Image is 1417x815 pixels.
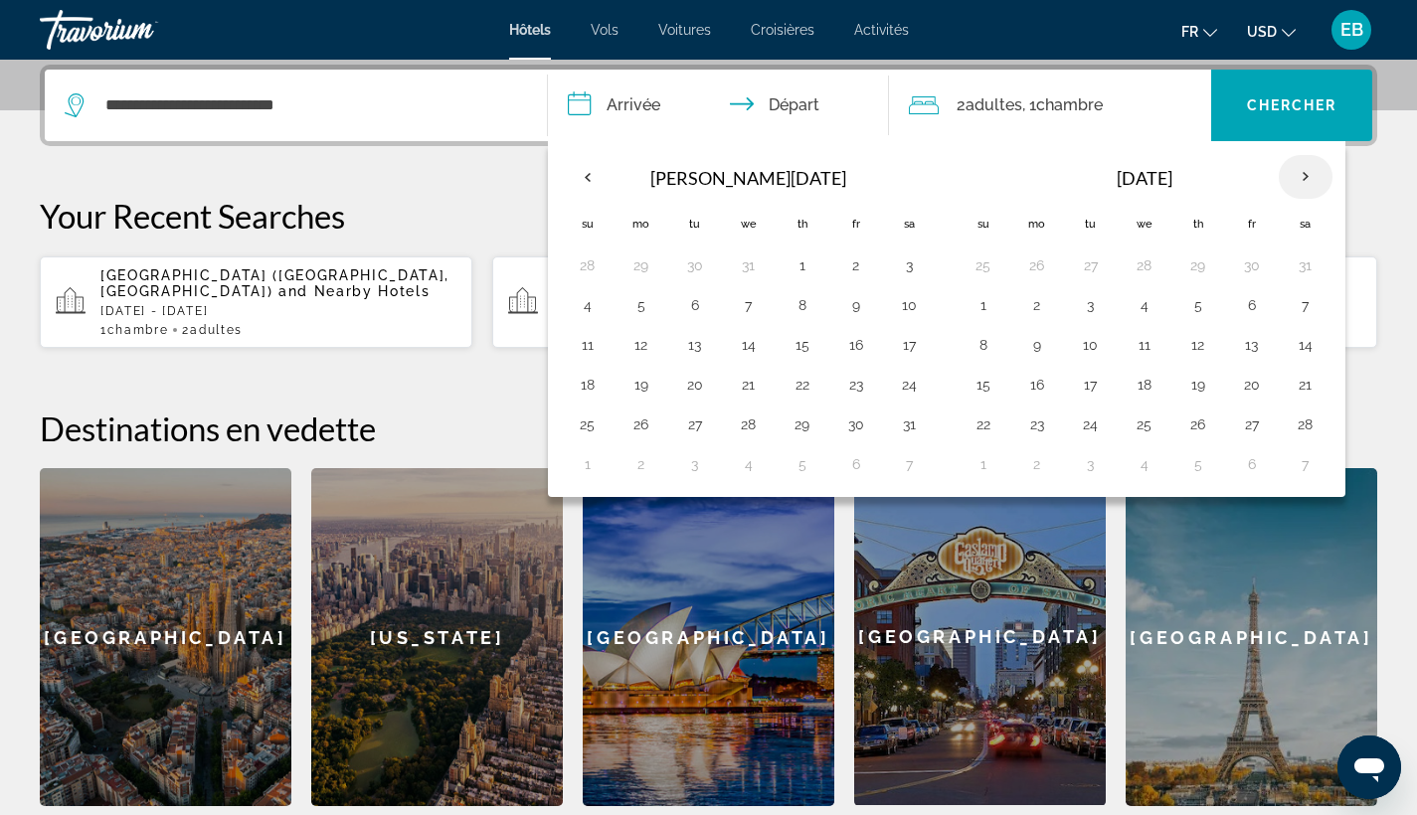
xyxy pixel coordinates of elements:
[572,410,604,438] button: Day 25
[492,255,925,349] button: Hotels in Paphos, [GEOGRAPHIC_DATA] (PFO)[DATE] - [DATE]1Chambre2Adultes
[1290,331,1322,359] button: Day 14
[572,251,604,279] button: Day 28
[1075,331,1107,359] button: Day 10
[182,323,242,337] span: 2
[1182,371,1214,399] button: Day 19
[40,196,1377,236] p: Your Recent Searches
[968,251,999,279] button: Day 25
[1279,154,1332,200] button: Next month
[968,291,999,319] button: Day 1
[1181,24,1198,40] span: fr
[679,410,711,438] button: Day 27
[625,251,657,279] button: Day 29
[583,468,834,806] a: [GEOGRAPHIC_DATA]
[733,291,765,319] button: Day 7
[787,291,818,319] button: Day 8
[1010,154,1279,202] th: [DATE]
[1021,291,1053,319] button: Day 2
[840,371,872,399] button: Day 23
[840,450,872,478] button: Day 6
[625,371,657,399] button: Day 19
[1129,331,1160,359] button: Day 11
[1021,371,1053,399] button: Day 16
[1236,371,1268,399] button: Day 20
[311,468,563,806] div: [US_STATE]
[1247,17,1296,46] button: Change currency
[679,371,711,399] button: Day 20
[840,410,872,438] button: Day 30
[561,154,615,200] button: Previous month
[957,91,1022,119] span: 2
[1075,410,1107,438] button: Day 24
[40,468,291,806] a: [GEOGRAPHIC_DATA]
[968,410,999,438] button: Day 22
[1075,371,1107,399] button: Day 17
[1182,291,1214,319] button: Day 5
[751,22,814,38] a: Croisières
[572,450,604,478] button: Day 1
[1337,735,1401,799] iframe: Bouton de lancement de la fenêtre de messagerie
[679,291,711,319] button: Day 6
[625,450,657,478] button: Day 2
[1021,331,1053,359] button: Day 9
[679,450,711,478] button: Day 3
[787,331,818,359] button: Day 15
[968,450,999,478] button: Day 1
[1075,291,1107,319] button: Day 3
[1182,410,1214,438] button: Day 26
[572,371,604,399] button: Day 18
[1247,24,1277,40] span: USD
[1182,331,1214,359] button: Day 12
[840,291,872,319] button: Day 9
[854,468,1106,805] div: [GEOGRAPHIC_DATA]
[1181,17,1217,46] button: Change language
[894,251,926,279] button: Day 3
[1129,450,1160,478] button: Day 4
[658,22,711,38] a: Voitures
[40,255,472,349] button: [GEOGRAPHIC_DATA] ([GEOGRAPHIC_DATA], [GEOGRAPHIC_DATA]) and Nearby Hotels[DATE] - [DATE]1Chambre...
[1290,450,1322,478] button: Day 7
[1129,291,1160,319] button: Day 4
[1022,91,1103,119] span: , 1
[625,291,657,319] button: Day 5
[733,450,765,478] button: Day 4
[1021,251,1053,279] button: Day 26
[1236,331,1268,359] button: Day 13
[840,251,872,279] button: Day 2
[1036,95,1103,114] span: Chambre
[100,267,449,299] span: [GEOGRAPHIC_DATA] ([GEOGRAPHIC_DATA], [GEOGRAPHIC_DATA])
[509,22,551,38] span: Hôtels
[733,251,765,279] button: Day 31
[1021,410,1053,438] button: Day 23
[894,371,926,399] button: Day 24
[1126,468,1377,806] a: [GEOGRAPHIC_DATA]
[1021,450,1053,478] button: Day 2
[1290,410,1322,438] button: Day 28
[100,323,168,337] span: 1
[1290,291,1322,319] button: Day 7
[787,371,818,399] button: Day 22
[1326,9,1377,51] button: User Menu
[190,323,243,337] span: Adultes
[40,408,1377,448] h2: Destinations en vedette
[572,291,604,319] button: Day 4
[1182,450,1214,478] button: Day 5
[625,331,657,359] button: Day 12
[733,331,765,359] button: Day 14
[854,22,909,38] a: Activités
[679,331,711,359] button: Day 13
[278,283,431,299] span: and Nearby Hotels
[787,251,818,279] button: Day 1
[100,304,456,318] p: [DATE] - [DATE]
[787,410,818,438] button: Day 29
[591,22,619,38] a: Vols
[1290,251,1322,279] button: Day 31
[1236,251,1268,279] button: Day 30
[1075,251,1107,279] button: Day 27
[894,291,926,319] button: Day 10
[1236,410,1268,438] button: Day 27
